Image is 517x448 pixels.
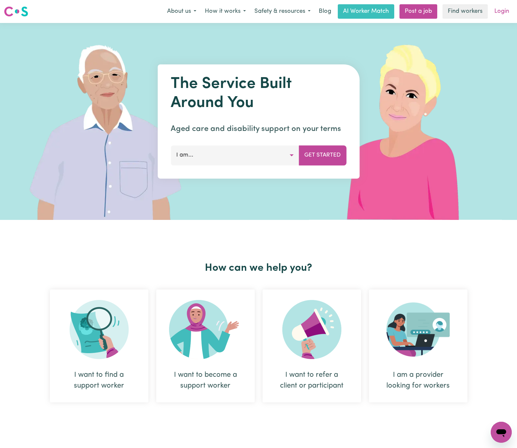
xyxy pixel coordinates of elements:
div: I want to become a support worker [156,289,255,402]
button: Get Started [299,145,346,165]
div: I am a provider looking for workers [385,370,452,391]
button: About us [163,5,201,18]
img: Become Worker [169,300,242,359]
h1: The Service Built Around You [171,75,346,113]
div: I want to become a support worker [172,370,239,391]
button: Safety & resources [250,5,315,18]
h2: How can we help you? [46,262,471,274]
img: Provider [386,300,450,359]
div: I am a provider looking for workers [369,289,467,402]
a: Blog [315,4,335,19]
a: Login [490,4,513,19]
a: Post a job [399,4,437,19]
img: Search [70,300,129,359]
button: How it works [201,5,250,18]
a: Careseekers logo [4,4,28,19]
img: Careseekers logo [4,6,28,17]
img: Refer [282,300,341,359]
iframe: Button to launch messaging window [491,422,512,443]
button: I am... [171,145,299,165]
a: Find workers [442,4,488,19]
div: I want to find a support worker [66,370,133,391]
div: I want to find a support worker [50,289,148,402]
p: Aged care and disability support on your terms [171,123,346,135]
a: AI Worker Match [338,4,394,19]
div: I want to refer a client or participant [278,370,345,391]
div: I want to refer a client or participant [263,289,361,402]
